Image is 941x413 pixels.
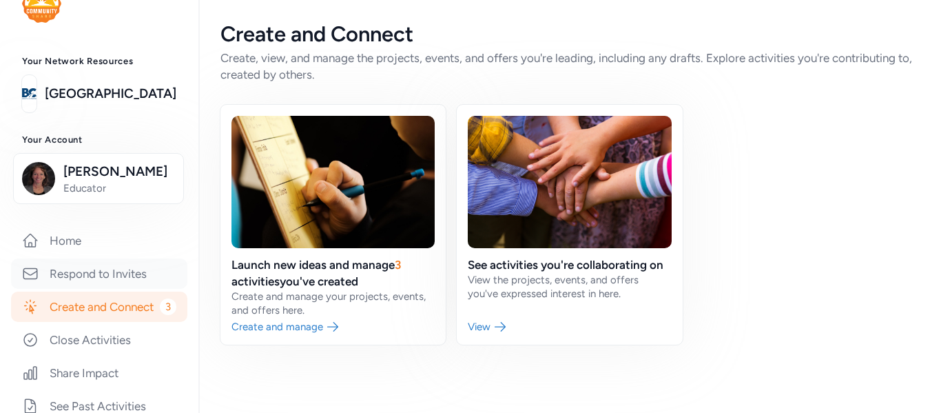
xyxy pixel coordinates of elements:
[11,358,187,388] a: Share Impact
[22,56,176,67] h3: Your Network Resources
[11,259,187,289] a: Respond to Invites
[45,84,176,103] a: [GEOGRAPHIC_DATA]
[11,225,187,256] a: Home
[63,181,175,195] span: Educator
[11,325,187,355] a: Close Activities
[22,79,37,109] img: logo
[220,22,919,47] div: Create and Connect
[22,134,176,145] h3: Your Account
[11,292,187,322] a: Create and Connect3
[63,162,175,181] span: [PERSON_NAME]
[160,299,176,315] span: 3
[220,50,919,83] div: Create, view, and manage the projects, events, and offers you're leading, including any drafts. E...
[13,153,184,204] button: [PERSON_NAME]Educator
